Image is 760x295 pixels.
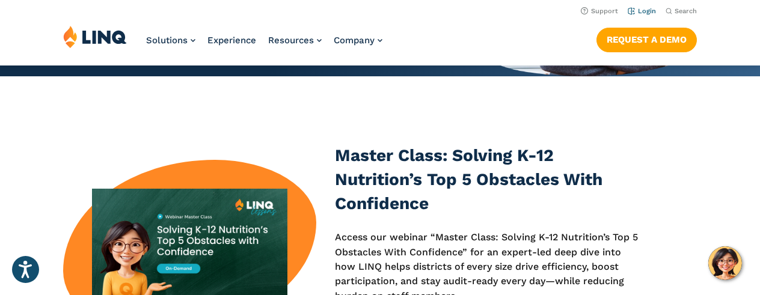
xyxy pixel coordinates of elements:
[63,25,127,48] img: LINQ | K‑12 Software
[596,28,697,52] a: Request a Demo
[708,246,742,280] button: Hello, have a question? Let’s chat.
[628,7,656,15] a: Login
[207,35,256,46] a: Experience
[596,25,697,52] nav: Button Navigation
[146,25,382,65] nav: Primary Navigation
[581,7,618,15] a: Support
[334,35,382,46] a: Company
[268,35,322,46] a: Resources
[268,35,314,46] span: Resources
[334,35,375,46] span: Company
[146,35,188,46] span: Solutions
[666,7,697,16] button: Open Search Bar
[146,35,195,46] a: Solutions
[675,7,697,15] span: Search
[335,144,642,216] h3: Master Class: Solving K-12 Nutrition’s Top 5 Obstacles With Confidence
